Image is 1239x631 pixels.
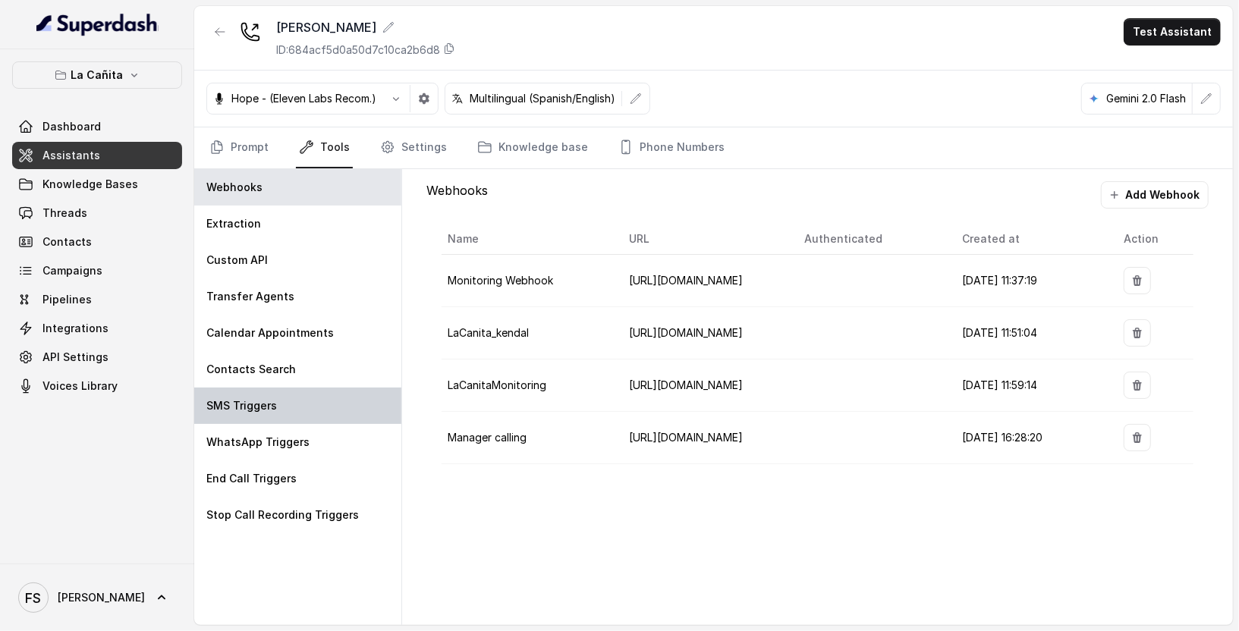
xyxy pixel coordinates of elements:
span: Manager calling [448,431,527,444]
span: Pipelines [42,292,92,307]
p: Webhooks [426,181,488,209]
th: Created at [950,224,1112,255]
th: Name [442,224,617,255]
span: [DATE] 11:59:14 [962,378,1037,391]
p: Extraction [206,216,261,231]
a: Campaigns [12,257,182,284]
p: ID: 684acf5d0a50d7c10ca2b6d8 [276,42,440,58]
span: LaCanitaMonitoring [448,378,546,391]
span: Knowledge Bases [42,177,138,192]
p: Transfer Agents [206,289,294,304]
a: Threads [12,199,182,227]
a: Assistants [12,142,182,169]
a: Voices Library [12,372,182,400]
span: Monitoring Webhook [448,274,553,287]
th: Action [1112,224,1193,255]
a: API Settings [12,344,182,371]
p: WhatsApp Triggers [206,435,310,450]
a: Phone Numbers [615,127,728,168]
text: FS [26,590,42,606]
span: [DATE] 11:51:04 [962,326,1037,339]
img: light.svg [36,12,159,36]
th: Authenticated [792,224,950,255]
a: Knowledge Bases [12,171,182,198]
p: Gemini 2.0 Flash [1106,91,1186,106]
span: [URL][DOMAIN_NAME] [629,431,743,444]
span: Contacts [42,234,92,250]
p: End Call Triggers [206,471,297,486]
span: [DATE] 16:28:20 [962,431,1042,444]
span: Threads [42,206,87,221]
span: LaCanita_kendal [448,326,529,339]
div: [PERSON_NAME] [276,18,455,36]
p: Contacts Search [206,362,296,377]
button: La Cañita [12,61,182,89]
a: Dashboard [12,113,182,140]
p: Webhooks [206,180,263,195]
p: Stop Call Recording Triggers [206,507,359,523]
span: Assistants [42,148,100,163]
a: Pipelines [12,286,182,313]
p: SMS Triggers [206,398,277,413]
span: [PERSON_NAME] [58,590,145,605]
p: Custom API [206,253,268,268]
span: [URL][DOMAIN_NAME] [629,274,743,287]
p: Calendar Appointments [206,325,334,341]
span: [URL][DOMAIN_NAME] [629,378,743,391]
span: Voices Library [42,378,118,394]
span: Dashboard [42,119,101,134]
span: API Settings [42,350,108,365]
p: La Cañita [71,66,124,84]
a: Tools [296,127,353,168]
span: [URL][DOMAIN_NAME] [629,326,743,339]
p: Hope - (Eleven Labs Recom.) [231,91,376,106]
span: Integrations [42,321,108,336]
a: [PERSON_NAME] [12,576,182,619]
button: Add Webhook [1101,181,1209,209]
span: [DATE] 11:37:19 [962,274,1037,287]
span: Campaigns [42,263,102,278]
p: Multilingual (Spanish/English) [470,91,615,106]
a: Prompt [206,127,272,168]
nav: Tabs [206,127,1221,168]
a: Integrations [12,315,182,342]
button: Test Assistant [1124,18,1221,46]
svg: google logo [1088,93,1100,105]
a: Contacts [12,228,182,256]
a: Knowledge base [474,127,591,168]
th: URL [617,224,792,255]
a: Settings [377,127,450,168]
